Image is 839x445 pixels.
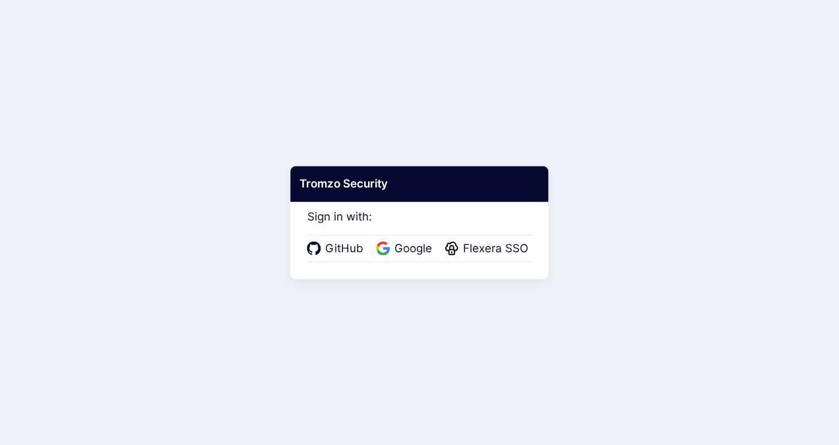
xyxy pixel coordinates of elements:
[390,240,436,257] span: Google
[307,192,532,262] div: Sign in with:
[321,240,367,257] span: GitHub
[459,240,532,257] span: Flexera SSO
[377,240,436,257] a: Google
[307,240,367,257] a: GitHub
[445,240,532,257] a: Flexera SSO
[290,166,548,202] div: Tromzo Security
